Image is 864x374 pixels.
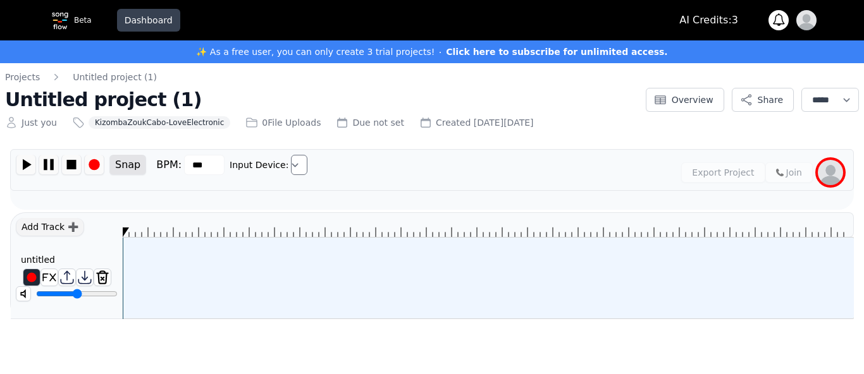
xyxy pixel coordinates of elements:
p: Created [DATE][DATE] [436,116,534,129]
img: stop-IIWY7GUR.svg [62,155,81,174]
a: Untitled project (1) [73,71,157,83]
div: untitled [16,253,60,266]
div: Add Track ➕ [16,218,84,236]
img: import-GJ37EX3T.svg [59,269,75,286]
strong: ✨ As a free user, you can only create 3 trial projects! [196,47,435,57]
button: Export Project [681,162,765,183]
p: Beta [74,15,92,25]
img: trash-VMEC2UDV.svg [94,269,111,286]
p: Just you [22,116,57,129]
img: record-BSW3YWYX.svg [23,269,40,286]
p: Due not set [352,116,404,129]
label: Input Device: [230,159,288,171]
span: KizombaZoukCabo-LoveElectronic [89,116,230,129]
img: effects-YESYWAN3.svg [41,269,58,286]
a: Projects [5,71,40,83]
button: Overview [646,88,724,112]
p: AI Credits: 3 [679,13,738,28]
img: defaultdp-GMBFNSZB.png [818,160,843,185]
img: unmute-VYQ6XJBC.svg [16,287,30,301]
nav: Breadcrumb [5,71,638,83]
strong: Click here to subscribe for unlimited access. [446,47,667,57]
a: Dashboard [117,9,180,32]
button: Snap [109,155,146,175]
button: Join [765,162,813,183]
button: ✨ As a free user, you can only create 3 trial projects!Click here to subscribe for unlimited access. [196,44,667,59]
h2: Untitled project (1) [5,88,638,111]
label: BPM: [156,157,182,172]
img: pause-7FOZAIPN.svg [39,155,58,174]
img: phone-UTJ6M45A.svg [776,169,784,176]
button: Share [732,88,794,112]
div: 0 File Uploads [245,116,321,129]
a: Overview [646,97,724,109]
img: play-HN6QGP6F.svg [16,155,35,174]
img: export-FJOLR6JH.svg [77,269,93,286]
img: Topline [47,8,73,33]
img: record-BSW3YWYX.svg [85,155,104,174]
